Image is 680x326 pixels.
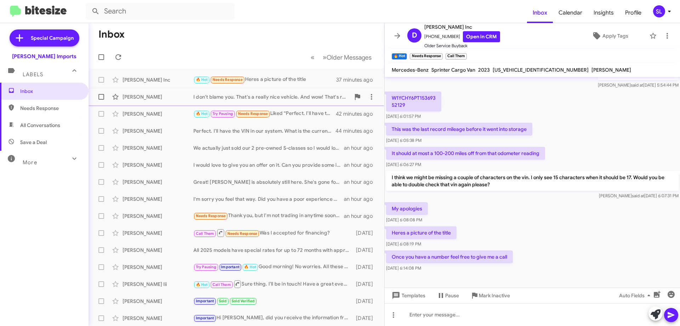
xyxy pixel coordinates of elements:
[598,82,679,88] span: [PERSON_NAME] [DATE] 5:54:44 PM
[123,298,193,305] div: [PERSON_NAME]
[386,226,457,239] p: Heres a picture of the title
[193,212,344,220] div: Thank you, but I'm not trading in anytime soon. My current MB is a 2004 and I love it.
[410,53,442,60] small: Needs Response
[588,2,619,23] a: Insights
[392,53,407,60] small: 🔥 Hot
[196,265,216,269] span: Try Pausing
[632,193,644,198] span: said at
[344,144,379,151] div: an hour ago
[352,281,379,288] div: [DATE]
[307,50,376,65] nav: Page navigation example
[431,67,475,73] span: Sprinter Cargo Van
[123,212,193,220] div: [PERSON_NAME]
[344,178,379,186] div: an hour ago
[23,71,43,78] span: Labels
[221,265,239,269] span: Important
[386,138,421,143] span: [DATE] 6:05:38 PM
[431,289,465,302] button: Pause
[193,110,336,118] div: Liked “Perfect. I'll have that form over to you shortly. The subject will be have STI included so...
[123,281,193,288] div: [PERSON_NAME] Iii
[386,250,513,263] p: Once you have a number feel free to give me a call
[123,264,193,271] div: [PERSON_NAME]
[193,263,352,271] div: Good morning! No worries. All these different models with different letters/numbers can absolutel...
[20,105,80,112] span: Needs Response
[323,53,327,62] span: »
[23,159,37,166] span: More
[602,29,628,42] span: Apply Tags
[336,76,379,83] div: 37 minutes ago
[193,280,352,288] div: Sure thing. I'll be in touch! Have a great evening.
[386,217,422,222] span: [DATE] 6:08:08 PM
[86,3,234,20] input: Search
[352,247,379,254] div: [DATE]
[344,195,379,203] div: an hour ago
[318,50,376,65] button: Next
[20,88,80,95] span: Inbox
[619,289,653,302] span: Auto Fields
[193,178,344,186] div: Great! [PERSON_NAME] is absolutely still here. She's gone for the evening but I'll have her reach...
[446,53,467,60] small: Call Them
[123,178,193,186] div: [PERSON_NAME]
[196,111,208,116] span: 🔥 Hot
[352,264,379,271] div: [DATE]
[193,195,344,203] div: I'm sorry you feel that way. Did you have a poor experience with us last time?
[20,139,47,146] span: Save a Deal
[123,195,193,203] div: [PERSON_NAME]
[386,171,679,191] p: I think we might be missing a couple of characters on the vin. I only see 15 characters when it s...
[193,314,352,322] div: Hi [PERSON_NAME], did you receive the information from [PERSON_NAME] [DATE] in regards to the GLA...
[20,122,60,129] span: All Conversations
[193,228,352,237] div: Was I accepted for financing?
[196,282,208,287] span: 🔥 Hot
[386,241,421,247] span: [DATE] 6:08:19 PM
[123,247,193,254] div: [PERSON_NAME]
[352,315,379,322] div: [DATE]
[10,29,79,46] a: Special Campaign
[336,127,379,134] div: 44 minutes ago
[327,54,372,61] span: Older Messages
[31,34,74,42] span: Special Campaign
[123,76,193,83] div: [PERSON_NAME] Inc
[465,289,516,302] button: Mark Inactive
[479,289,510,302] span: Mark Inactive
[386,162,421,167] span: [DATE] 6:06:27 PM
[196,299,214,303] span: Important
[591,67,631,73] span: [PERSON_NAME]
[123,161,193,168] div: [PERSON_NAME]
[385,289,431,302] button: Templates
[553,2,588,23] a: Calendar
[196,316,214,320] span: Important
[98,29,125,40] h1: Inbox
[212,111,233,116] span: Try Pausing
[12,53,76,60] div: [PERSON_NAME] Imports
[631,82,643,88] span: said at
[386,114,421,119] span: [DATE] 6:01:57 PM
[196,214,226,218] span: Needs Response
[344,212,379,220] div: an hour ago
[196,231,214,236] span: Call Them
[193,247,352,254] div: All 2025 models have special rates for up to 72 months with approved credit. Plus, when you choos...
[386,202,428,215] p: My apologies
[193,76,336,84] div: Heres a picture of the title
[653,5,665,17] div: SL
[232,299,255,303] span: Sold Verified
[123,144,193,151] div: [PERSON_NAME]
[344,161,379,168] div: an hour ago
[244,265,256,269] span: 🔥 Hot
[227,231,257,236] span: Needs Response
[123,110,193,117] div: [PERSON_NAME]
[212,282,231,287] span: Call Them
[527,2,553,23] a: Inbox
[123,93,193,100] div: [PERSON_NAME]
[386,123,532,136] p: This was the last record mileage before it went into storage
[193,93,350,100] div: I don't blame you. That's a really nice vehicle. And wow! That's really low miles for that year m...
[193,144,344,151] div: We actually just sold our 2 pre-owned S-classes so I would love to take a look at it! Would you h...
[193,161,344,168] div: I would love to give you an offer on it. Can you provide some information on that vehicle for me?...
[463,31,500,42] a: Open in CRM
[619,2,647,23] a: Profile
[123,127,193,134] div: [PERSON_NAME]
[386,265,421,271] span: [DATE] 6:14:08 PM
